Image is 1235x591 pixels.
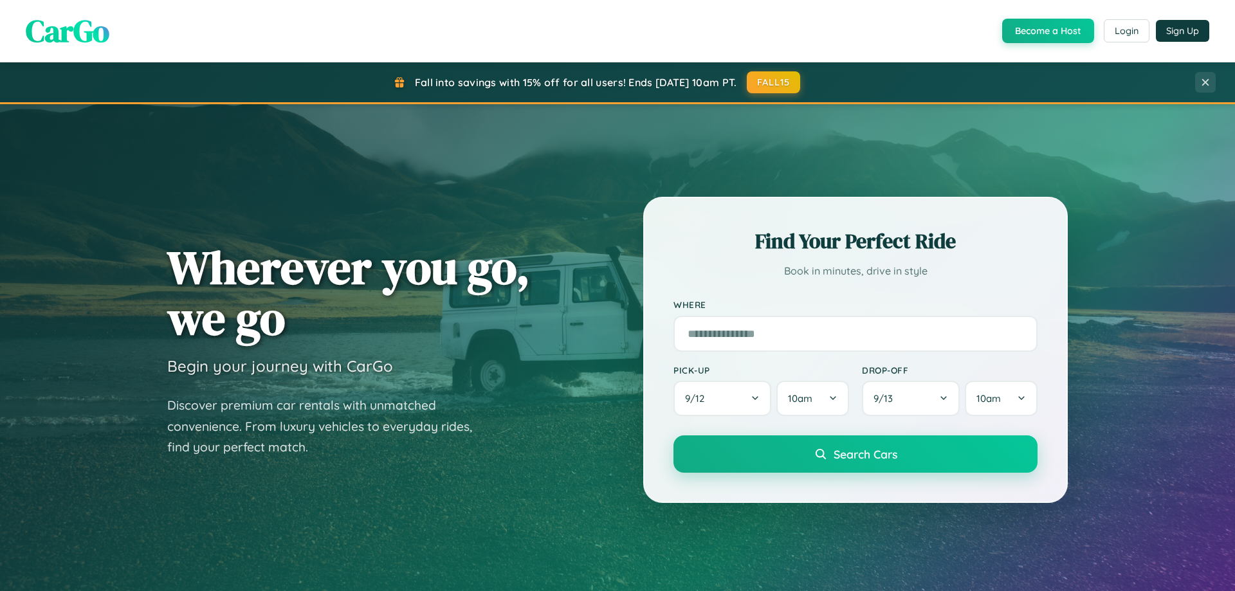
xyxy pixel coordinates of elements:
[673,262,1038,280] p: Book in minutes, drive in style
[673,381,771,416] button: 9/12
[862,381,960,416] button: 9/13
[1002,19,1094,43] button: Become a Host
[965,381,1038,416] button: 10am
[1104,19,1149,42] button: Login
[776,381,849,416] button: 10am
[788,392,812,405] span: 10am
[26,10,109,52] span: CarGo
[167,395,489,458] p: Discover premium car rentals with unmatched convenience. From luxury vehicles to everyday rides, ...
[685,392,711,405] span: 9 / 12
[1156,20,1209,42] button: Sign Up
[673,365,849,376] label: Pick-up
[673,300,1038,311] label: Where
[747,71,801,93] button: FALL15
[415,76,737,89] span: Fall into savings with 15% off for all users! Ends [DATE] 10am PT.
[862,365,1038,376] label: Drop-off
[167,356,393,376] h3: Begin your journey with CarGo
[167,242,530,343] h1: Wherever you go, we go
[673,227,1038,255] h2: Find Your Perfect Ride
[874,392,899,405] span: 9 / 13
[976,392,1001,405] span: 10am
[673,435,1038,473] button: Search Cars
[834,447,897,461] span: Search Cars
